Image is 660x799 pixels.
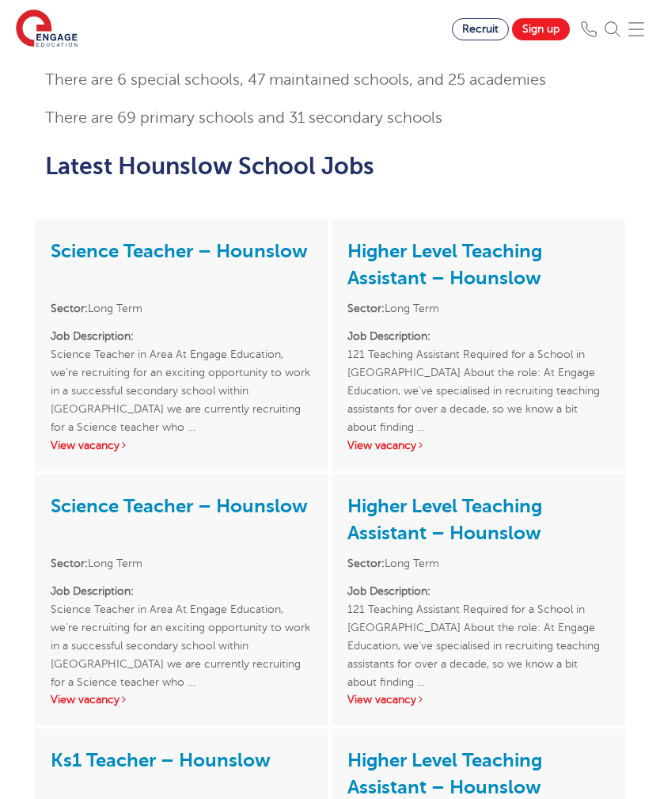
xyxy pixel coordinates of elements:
strong: Sector: [51,557,88,569]
strong: Sector: [347,557,385,569]
p: Science Teacher in Area At Engage Education, we’re recruiting for an exciting opportunity to work... [51,582,313,673]
a: Science Teacher – Hounslow [51,495,308,517]
a: Science Teacher – Hounslow [51,240,308,262]
a: Sign up [512,18,570,40]
p: There are 6 special schools, 47 maintained schools, and 25 academies [45,69,615,91]
p: 121 Teaching Assistant Required for a School in [GEOGRAPHIC_DATA] About the role: At Engage Educa... [347,582,609,673]
p: 121 Teaching Assistant Required for a School in [GEOGRAPHIC_DATA] About the role: At Engage Educa... [347,327,609,418]
img: Engage Education [16,10,78,49]
a: Higher Level Teaching Assistant – Hounslow [347,495,542,544]
li: Long Term [51,554,313,573]
strong: Job Description: [347,585,431,597]
strong: Sector: [51,302,88,314]
a: View vacancy [51,694,128,706]
a: Ks1 Teacher – Hounslow [51,749,271,771]
a: View vacancy [51,439,128,451]
img: Search [605,21,620,37]
a: Recruit [452,18,509,40]
li: Long Term [347,299,609,318]
li: Long Term [347,554,609,573]
h2: Latest Hounslow School Jobs [45,153,615,180]
span: Recruit [462,23,499,35]
strong: Job Description: [51,330,134,342]
p: There are 69 primary schools and 31 secondary schools [45,107,615,129]
strong: Job Description: [51,585,134,597]
a: Higher Level Teaching Assistant – Hounslow [347,240,542,289]
p: Science Teacher in Area At Engage Education, we’re recruiting for an exciting opportunity to work... [51,327,313,418]
strong: Sector: [347,302,385,314]
li: Long Term [51,299,313,318]
a: View vacancy [347,694,425,706]
strong: Job Description: [347,330,431,342]
a: View vacancy [347,439,425,451]
a: Higher Level Teaching Assistant – Hounslow [347,749,542,798]
img: Mobile Menu [628,21,644,37]
img: Phone [581,21,597,37]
